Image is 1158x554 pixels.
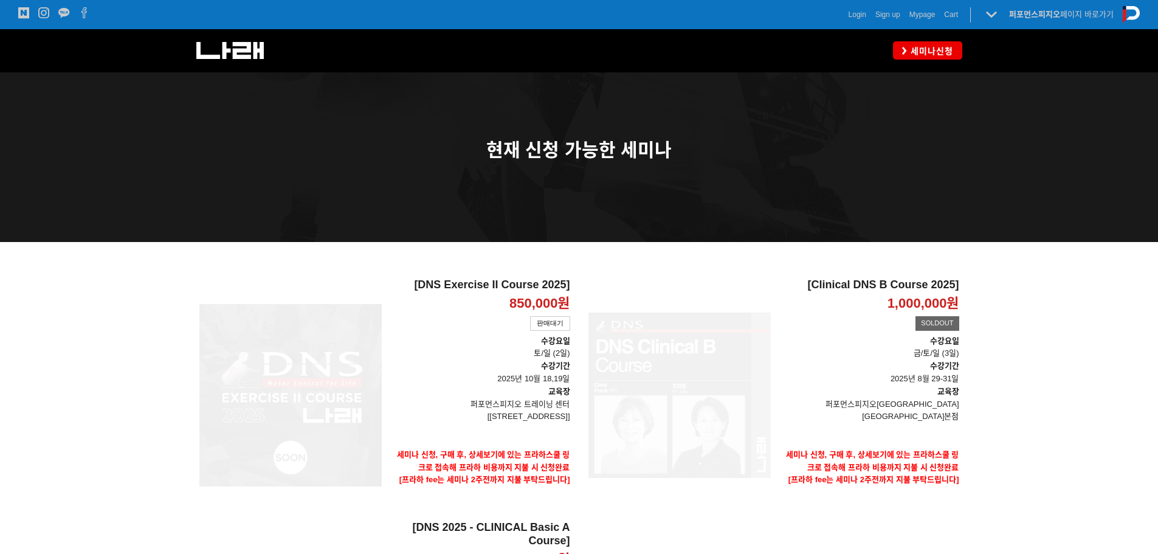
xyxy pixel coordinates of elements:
strong: 수강요일 [930,336,959,345]
strong: 수강기간 [930,361,959,370]
a: Cart [944,9,958,21]
h2: [Clinical DNS B Course 2025] [780,279,959,292]
strong: 교육장 [548,387,570,396]
a: Login [849,9,866,21]
h2: [DNS Exercise II Course 2025] [391,279,570,292]
strong: 수강요일 [541,336,570,345]
div: 판매대기 [530,316,570,331]
h2: [DNS 2025 - CLINICAL Basic A Course] [391,521,570,547]
p: 850,000원 [509,295,570,313]
strong: 세미나 신청, 구매 후, 상세보기에 있는 프라하스쿨 링크로 접속해 프라하 비용까지 지불 시 신청완료 [397,450,570,472]
span: [프라하 fee는 세미나 2주전까지 지불 부탁드립니다] [399,475,570,484]
a: Mypage [909,9,936,21]
p: 1,000,000원 [887,295,959,313]
p: 퍼포먼스피지오[GEOGRAPHIC_DATA] [GEOGRAPHIC_DATA]본점 [780,398,959,424]
strong: 수강기간 [541,361,570,370]
a: [DNS Exercise II Course 2025] 850,000원 판매대기 수강요일토/일 (2일)수강기간 2025년 10월 18,19일교육장퍼포먼스피지오 트레이닝 센터[[... [391,279,570,511]
p: 퍼포먼스피지오 트레이닝 센터 [391,398,570,411]
strong: 퍼포먼스피지오 [1009,10,1060,19]
p: 2025년 10월 18,19일 [391,360,570,386]
span: 현재 신청 가능한 세미나 [486,140,672,160]
a: 퍼포먼스피지오페이지 바로가기 [1009,10,1114,19]
a: 세미나신청 [893,41,962,59]
a: Sign up [875,9,900,21]
div: SOLDOUT [915,316,959,331]
a: [Clinical DNS B Course 2025] 1,000,000원 SOLDOUT 수강요일금/토/일 (3일)수강기간 2025년 8월 29-31일교육장퍼포먼스피지오[GEOG... [780,279,959,511]
span: 세미나신청 [907,45,953,57]
span: [프라하 fee는 세미나 2주전까지 지불 부탁드립니다] [788,475,959,484]
strong: 세미나 신청, 구매 후, 상세보기에 있는 프라하스쿨 링크로 접속해 프라하 비용까지 지불 시 신청완료 [786,450,959,472]
p: 2025년 8월 29-31일 [780,360,959,386]
strong: 교육장 [937,387,959,396]
p: 금/토/일 (3일) [780,347,959,360]
p: 토/일 (2일) [391,335,570,361]
p: [[STREET_ADDRESS]] [391,410,570,423]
